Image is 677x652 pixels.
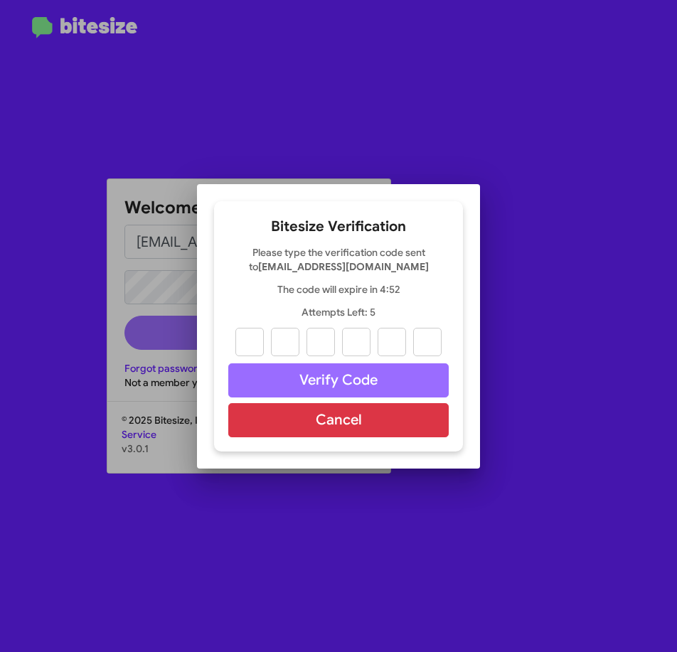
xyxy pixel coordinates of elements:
button: Verify Code [228,363,449,397]
p: Please type the verification code sent to [228,245,449,274]
p: The code will expire in 4:52 [228,282,449,296]
strong: [EMAIL_ADDRESS][DOMAIN_NAME] [258,260,429,273]
p: Attempts Left: 5 [228,305,449,319]
h2: Bitesize Verification [228,215,449,238]
button: Cancel [228,403,449,437]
